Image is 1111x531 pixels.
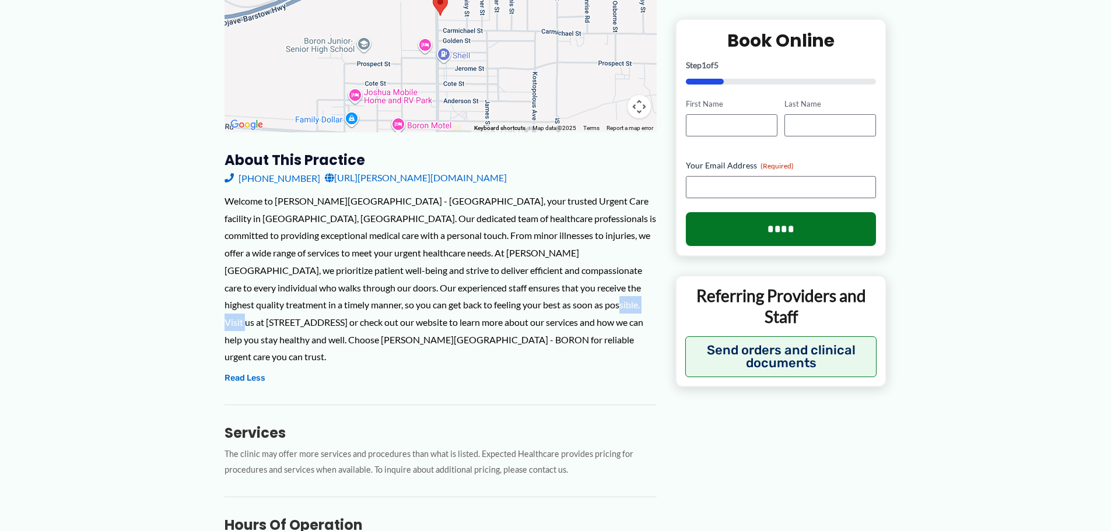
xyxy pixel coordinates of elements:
[225,169,320,187] a: [PHONE_NUMBER]
[702,60,706,70] span: 1
[686,29,877,52] h2: Book Online
[628,95,651,118] button: Map camera controls
[225,192,657,365] div: Welcome to [PERSON_NAME][GEOGRAPHIC_DATA] - [GEOGRAPHIC_DATA], your trusted Urgent Care facility ...
[685,285,877,328] p: Referring Providers and Staff
[225,151,657,169] h3: About this practice
[325,169,507,187] a: [URL][PERSON_NAME][DOMAIN_NAME]
[225,446,657,478] p: The clinic may offer more services and procedures than what is listed. Expected Healthcare provid...
[714,60,719,70] span: 5
[686,99,777,110] label: First Name
[686,160,877,171] label: Your Email Address
[685,336,877,377] button: Send orders and clinical documents
[532,125,576,131] span: Map data ©2025
[760,161,794,170] span: (Required)
[686,61,877,69] p: Step of
[225,424,657,442] h3: Services
[227,117,266,132] a: Open this area in Google Maps (opens a new window)
[784,99,876,110] label: Last Name
[225,371,265,385] button: Read Less
[583,125,600,131] a: Terms (opens in new tab)
[474,124,525,132] button: Keyboard shortcuts
[227,117,266,132] img: Google
[607,125,653,131] a: Report a map error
